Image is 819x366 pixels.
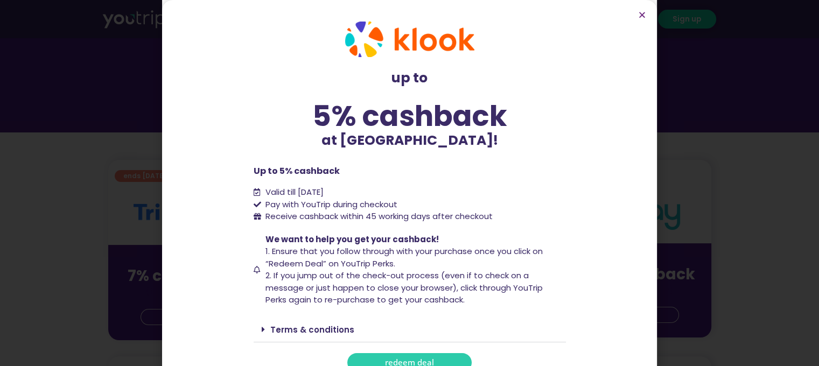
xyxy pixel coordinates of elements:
span: Receive cashback within 45 working days after checkout [263,210,493,223]
span: Pay with YouTrip during checkout [263,199,397,211]
span: 2. If you jump out of the check-out process (even if to check on a message or just happen to clos... [265,270,543,305]
p: Up to 5% cashback [254,165,566,178]
p: at [GEOGRAPHIC_DATA]! [254,130,566,151]
div: 5% cashback [254,102,566,130]
div: Terms & conditions [254,317,566,342]
p: up to [254,68,566,88]
span: Valid till [DATE] [263,186,324,199]
a: Close [638,11,646,19]
a: Terms & conditions [270,324,354,335]
span: We want to help you get your cashback! [265,234,439,245]
span: 1. Ensure that you follow through with your purchase once you click on “Redeem Deal” on YouTrip P... [265,245,543,269]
